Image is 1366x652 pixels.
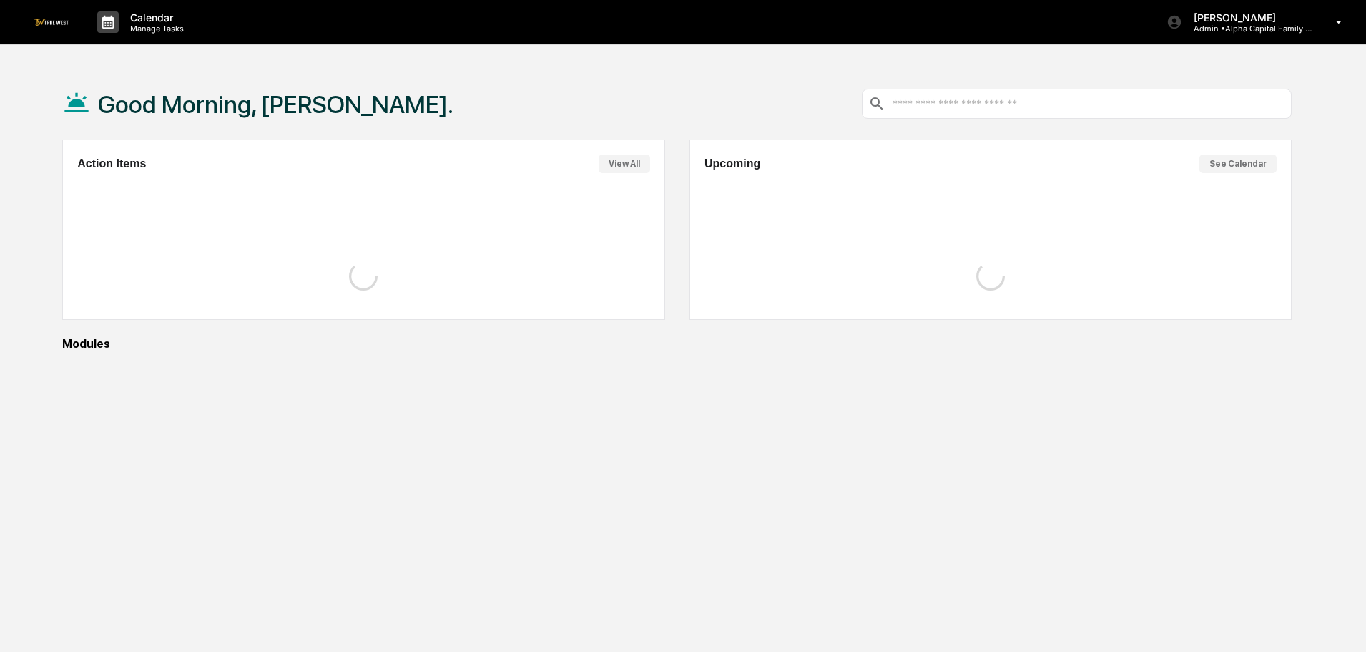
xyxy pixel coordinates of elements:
p: Admin • Alpha Capital Family Office [1182,24,1315,34]
h2: Action Items [77,157,146,170]
h1: Good Morning, [PERSON_NAME]. [98,90,453,119]
button: See Calendar [1199,155,1277,173]
p: [PERSON_NAME] [1182,11,1315,24]
p: Manage Tasks [119,24,191,34]
p: Calendar [119,11,191,24]
h2: Upcoming [704,157,760,170]
div: Modules [62,337,1292,351]
img: logo [34,19,69,25]
button: View All [599,155,650,173]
